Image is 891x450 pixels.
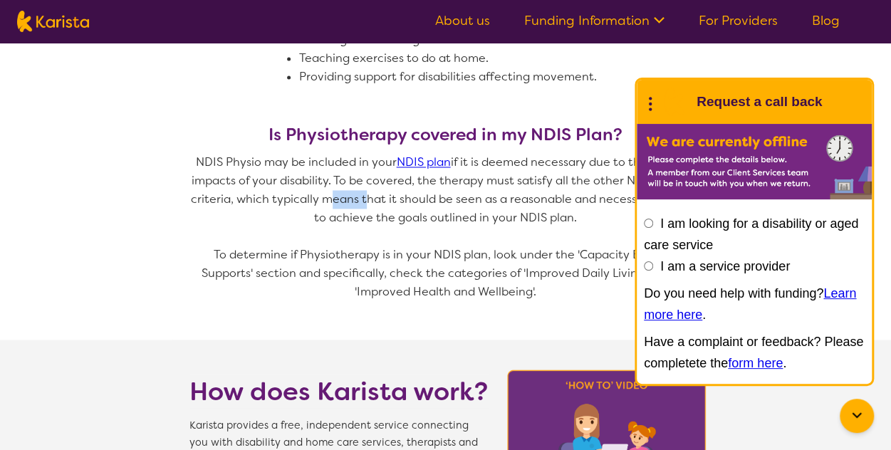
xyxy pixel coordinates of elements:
a: Blog [812,12,840,29]
img: Karista logo [17,11,89,32]
li: Teaching exercises to do at home. [299,49,777,68]
img: Karista offline chat form to request call back [637,124,872,199]
a: For Providers [699,12,778,29]
h1: Request a call back [697,91,822,112]
a: form here [728,356,783,370]
h3: Is Physiotherapy covered in my NDIS Plan? [189,125,702,145]
a: Funding Information [524,12,665,29]
a: NDIS plan [397,155,451,169]
p: Have a complaint or feedback? Please completete the . [644,331,865,374]
img: Karista [660,88,688,116]
p: Do you need help with funding? . [644,283,865,325]
p: To determine if Physiotherapy is in your NDIS plan, look under the 'Capacity Building Supports' s... [189,246,702,301]
h1: How does Karista work? [189,374,489,408]
label: I am a service provider [660,259,790,273]
p: NDIS Physio may be included in your if it is deemed necessary due to the ongoing impacts of your ... [189,153,702,227]
a: About us [435,12,490,29]
li: Providing support for disabilities affecting movement. [299,68,777,86]
label: I am looking for a disability or aged care service [644,216,858,252]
